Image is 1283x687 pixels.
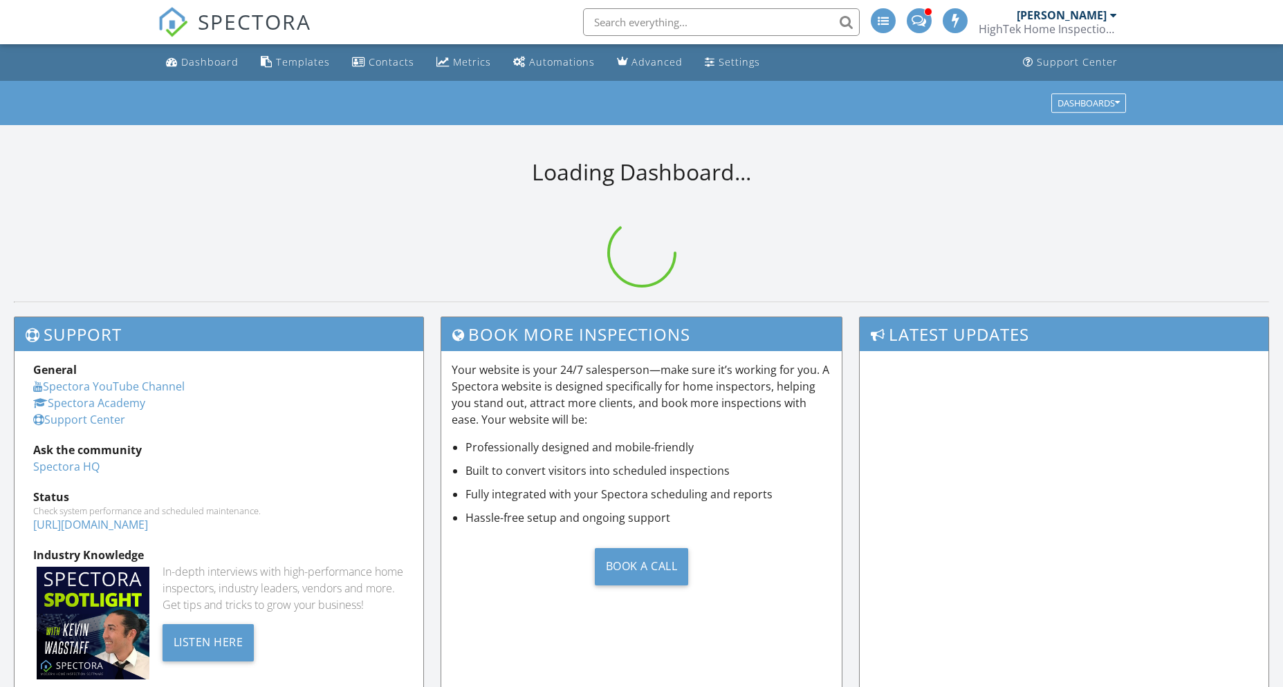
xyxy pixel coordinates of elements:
div: [PERSON_NAME] [1017,8,1107,22]
div: Templates [276,55,330,68]
li: Hassle-free setup and ongoing support [465,509,831,526]
strong: General [33,362,77,377]
div: Advanced [631,55,683,68]
img: The Best Home Inspection Software - Spectora [158,7,188,37]
div: Ask the community [33,442,405,458]
input: Search everything... [583,8,860,36]
div: Contacts [369,55,414,68]
div: Automations [529,55,595,68]
h3: Book More Inspections [441,317,842,351]
a: Spectora Academy [33,395,145,411]
a: Automations (Basic) [508,50,600,75]
img: Spectoraspolightmain [37,567,149,679]
a: Contacts [347,50,420,75]
a: Support Center [33,412,125,427]
a: Listen Here [163,634,255,649]
a: Metrics [431,50,497,75]
a: [URL][DOMAIN_NAME] [33,517,148,532]
div: Status [33,489,405,505]
h3: Support [15,317,423,351]
a: Spectora YouTube Channel [33,379,185,394]
div: Dashboard [181,55,239,68]
div: Support Center [1037,55,1118,68]
span: SPECTORA [198,7,311,36]
div: Book a Call [595,548,689,585]
a: Book a Call [452,537,831,596]
div: Dashboards [1058,98,1120,108]
a: Support Center [1017,50,1123,75]
li: Built to convert visitors into scheduled inspections [465,462,831,479]
p: Your website is your 24/7 salesperson—make sure it’s working for you. A Spectora website is desig... [452,361,831,428]
a: Templates [255,50,335,75]
li: Fully integrated with your Spectora scheduling and reports [465,486,831,502]
div: Settings [719,55,760,68]
a: Advanced [611,50,688,75]
h3: Latest Updates [860,317,1268,351]
a: SPECTORA [158,19,311,48]
div: Check system performance and scheduled maintenance. [33,505,405,516]
div: Listen Here [163,624,255,661]
a: Spectora HQ [33,459,100,474]
div: Metrics [453,55,491,68]
div: In-depth interviews with high-performance home inspectors, industry leaders, vendors and more. Ge... [163,563,405,613]
a: Settings [699,50,766,75]
div: Industry Knowledge [33,547,405,563]
div: HighTek Home Inspections, LLC [979,22,1117,36]
a: Dashboard [160,50,244,75]
button: Dashboards [1051,93,1126,113]
li: Professionally designed and mobile-friendly [465,439,831,455]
